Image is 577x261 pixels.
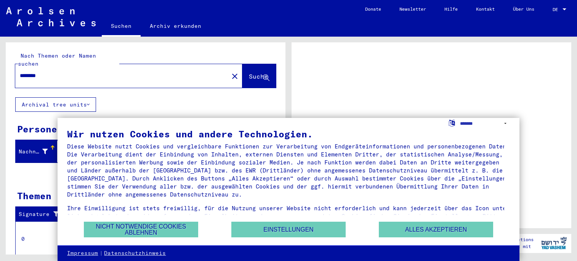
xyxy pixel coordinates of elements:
[16,141,58,162] mat-header-cell: Nachname
[249,72,268,80] span: Suche
[67,204,510,228] div: Ihre Einwilligung ist stets freiwillig, für die Nutzung unserer Website nicht erforderlich und ka...
[19,148,48,156] div: Nachname
[17,189,51,203] div: Themen
[19,145,57,158] div: Nachname
[67,142,510,198] div: Diese Website nutzt Cookies und vergleichbare Funktionen zur Verarbeitung von Endgeräteinformatio...
[18,52,96,67] mat-label: Nach Themen oder Namen suchen
[67,129,510,139] div: Wir nutzen Cookies und andere Technologien.
[16,221,68,256] td: 0
[540,234,568,253] img: yv_logo.png
[84,222,198,237] button: Nicht notwendige Cookies ablehnen
[231,222,346,237] button: Einstellungen
[104,250,166,257] a: Datenschutzhinweis
[242,64,276,88] button: Suche
[19,208,70,221] div: Signature
[460,118,510,129] select: Sprache auswählen
[19,210,62,218] div: Signature
[230,72,239,81] mat-icon: close
[67,250,98,257] a: Impressum
[379,222,493,237] button: Alles akzeptieren
[15,97,96,112] button: Archival tree units
[448,119,456,126] label: Sprache auswählen
[17,122,63,136] div: Personen
[141,17,210,35] a: Archiv erkunden
[102,17,141,37] a: Suchen
[227,68,242,84] button: Clear
[6,7,96,26] img: Arolsen_neg.svg
[553,7,561,12] span: DE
